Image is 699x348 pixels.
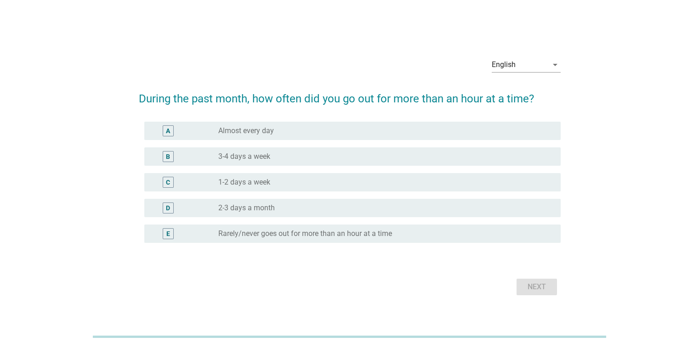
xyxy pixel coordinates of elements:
label: 2-3 days a month [218,203,275,213]
div: E [166,229,170,239]
label: Rarely/never goes out for more than an hour at a time [218,229,392,238]
h2: During the past month, how often did you go out for more than an hour at a time? [139,81,561,107]
div: C [166,178,170,187]
i: arrow_drop_down [550,59,561,70]
div: D [166,203,170,213]
label: 3-4 days a week [218,152,270,161]
div: B [166,152,170,162]
div: English [492,61,516,69]
label: Almost every day [218,126,274,135]
div: A [166,126,170,136]
label: 1-2 days a week [218,178,270,187]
